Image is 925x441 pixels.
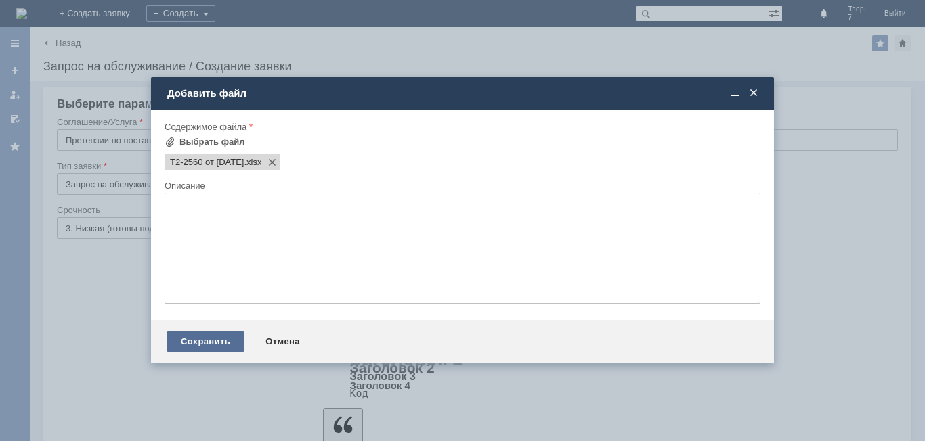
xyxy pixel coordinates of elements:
span: Закрыть [747,87,760,99]
span: Т2-2560 от 02.07.25.xlsx [170,157,244,168]
div: Выбрать файл [179,137,245,147]
span: Т2-2560 от 02.07.25.xlsx [244,157,261,168]
div: акт [5,5,198,16]
div: Добавить файл [167,87,760,99]
div: Описание [165,181,758,190]
span: Свернуть (Ctrl + M) [728,87,741,99]
div: Содержимое файла [165,122,758,131]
